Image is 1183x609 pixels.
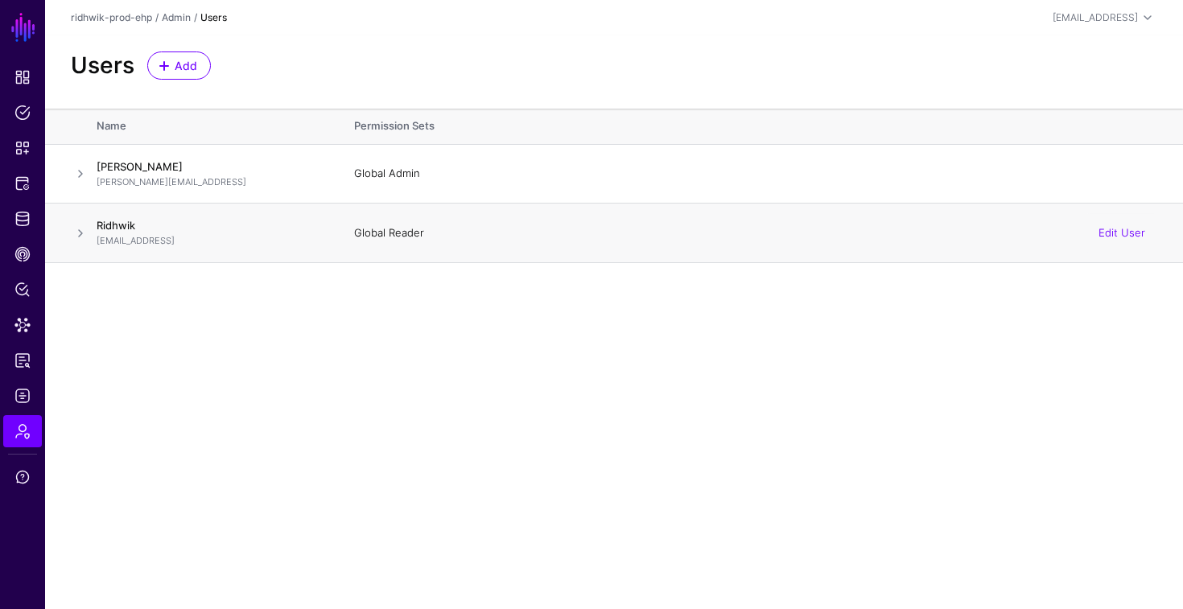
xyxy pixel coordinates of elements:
[3,274,42,306] a: Policy Lens
[97,218,322,232] h4: Ridhwik
[14,69,31,85] span: Dashboard
[14,388,31,404] span: Logs
[14,282,31,298] span: Policy Lens
[354,225,1157,241] div: Global Reader
[1053,10,1138,25] div: [EMAIL_ADDRESS]
[97,109,338,144] th: Name
[200,11,227,23] strong: Users
[162,11,191,23] a: Admin
[71,11,152,23] a: ridhwik-prod-ehp
[14,352,31,368] span: Reports
[97,234,322,248] p: [EMAIL_ADDRESS]
[14,140,31,156] span: Snippets
[3,167,42,200] a: Protected Systems
[354,166,1157,182] div: Global Admin
[3,97,42,129] a: Policies
[14,175,31,191] span: Protected Systems
[3,344,42,377] a: Reports
[10,10,37,45] a: SGNL
[71,52,134,80] h2: Users
[97,175,322,189] p: [PERSON_NAME][EMAIL_ADDRESS]
[3,309,42,341] a: Data Lens
[173,57,200,74] span: Add
[3,415,42,447] a: Admin
[147,51,211,80] a: Add
[152,10,162,25] div: /
[3,61,42,93] a: Dashboard
[14,211,31,227] span: Identity Data Fabric
[3,203,42,235] a: Identity Data Fabric
[14,469,31,485] span: Support
[338,109,1183,144] th: Permission Sets
[14,423,31,439] span: Admin
[3,380,42,412] a: Logs
[191,10,200,25] div: /
[97,159,322,174] h4: [PERSON_NAME]
[14,246,31,262] span: CAEP Hub
[14,317,31,333] span: Data Lens
[3,132,42,164] a: Snippets
[1098,226,1145,239] a: Edit User
[14,105,31,121] span: Policies
[3,238,42,270] a: CAEP Hub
